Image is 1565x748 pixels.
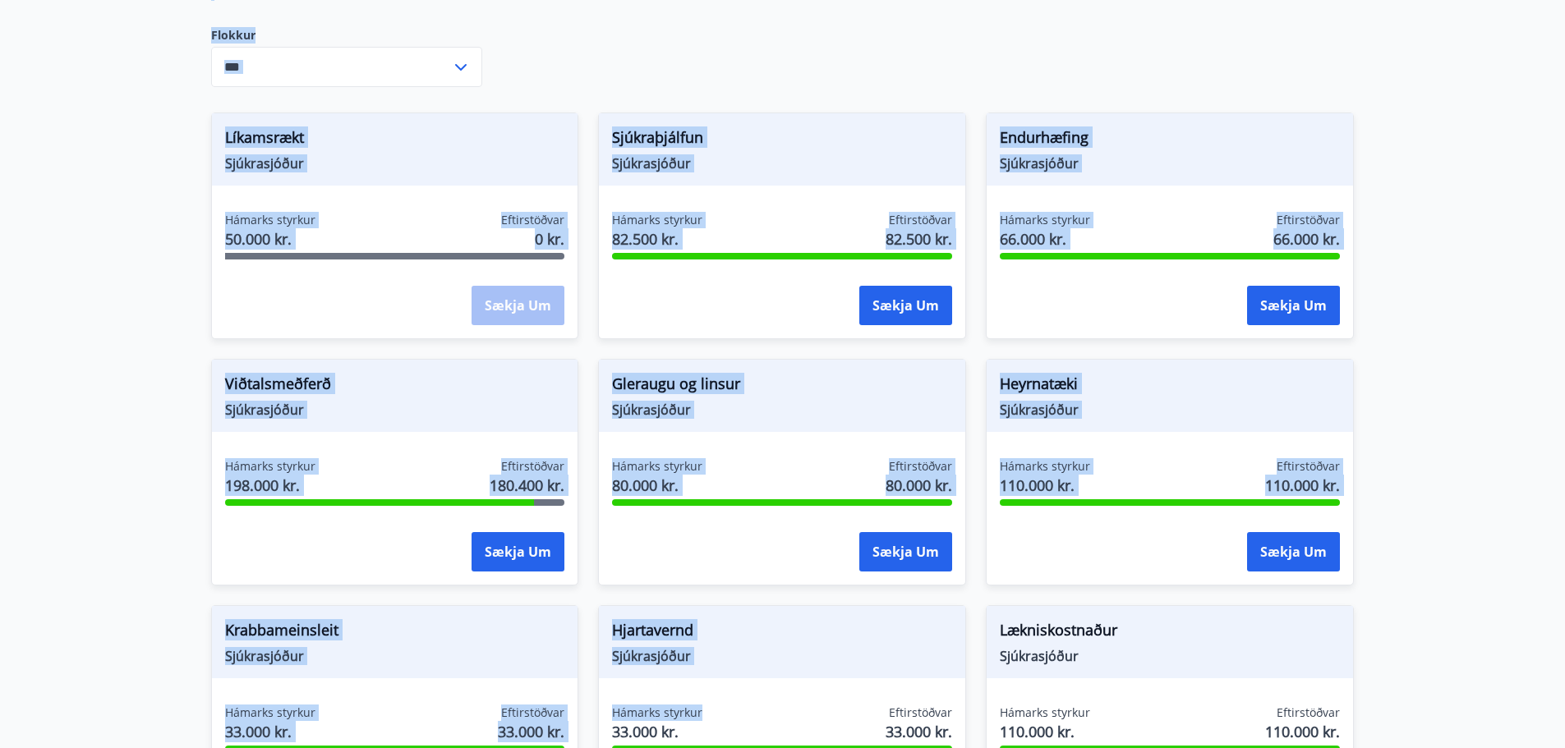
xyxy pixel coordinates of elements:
span: Endurhæfing [1000,126,1340,154]
span: Sjúkrasjóður [225,401,565,419]
span: Hámarks styrkur [1000,704,1090,721]
span: 110.000 kr. [1265,475,1340,496]
span: 50.000 kr. [225,228,315,250]
span: Sjúkrasjóður [1000,154,1340,172]
span: Eftirstöðvar [889,212,952,228]
span: 66.000 kr. [1273,228,1340,250]
button: Sækja um [472,532,564,571]
span: Lækniskostnaður [1000,619,1340,647]
button: Sækja um [1247,532,1340,571]
span: Eftirstöðvar [1277,704,1340,721]
span: Heyrnatæki [1000,373,1340,401]
span: 198.000 kr. [225,475,315,496]
span: Eftirstöðvar [501,458,564,475]
span: Eftirstöðvar [501,704,564,721]
span: 33.000 kr. [886,721,952,742]
span: Hámarks styrkur [225,704,315,721]
span: 110.000 kr. [1000,721,1090,742]
span: Sjúkrasjóður [225,647,565,665]
span: Hámarks styrkur [225,458,315,475]
span: 80.000 kr. [612,475,702,496]
span: Eftirstöðvar [889,458,952,475]
span: 33.000 kr. [612,721,702,742]
span: 66.000 kr. [1000,228,1090,250]
span: Eftirstöðvar [501,212,564,228]
span: Eftirstöðvar [1277,458,1340,475]
span: 33.000 kr. [225,721,315,742]
span: Hámarks styrkur [1000,458,1090,475]
span: Krabbameinsleit [225,619,565,647]
span: Hjartavernd [612,619,952,647]
span: Sjúkrasjóður [225,154,565,172]
span: 33.000 kr. [498,721,564,742]
span: Sjúkrasjóður [1000,647,1340,665]
span: Hámarks styrkur [612,212,702,228]
span: Hámarks styrkur [1000,212,1090,228]
span: Hámarks styrkur [612,458,702,475]
span: Sjúkrasjóður [612,647,952,665]
span: Líkamsrækt [225,126,565,154]
button: Sækja um [859,532,952,571]
span: Sjúkrasjóður [1000,401,1340,419]
span: Viðtalsmeðferð [225,373,565,401]
span: 82.500 kr. [612,228,702,250]
span: Eftirstöðvar [889,704,952,721]
label: Flokkur [211,27,482,44]
span: Sjúkrasjóður [612,154,952,172]
span: 110.000 kr. [1000,475,1090,496]
span: Sjúkraþjálfun [612,126,952,154]
span: Hámarks styrkur [225,212,315,228]
button: Sækja um [859,286,952,325]
span: 0 kr. [535,228,564,250]
span: Eftirstöðvar [1277,212,1340,228]
span: 110.000 kr. [1265,721,1340,742]
span: 82.500 kr. [886,228,952,250]
button: Sækja um [1247,286,1340,325]
span: 180.400 kr. [490,475,564,496]
span: Gleraugu og linsur [612,373,952,401]
span: Hámarks styrkur [612,704,702,721]
span: 80.000 kr. [886,475,952,496]
span: Sjúkrasjóður [612,401,952,419]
